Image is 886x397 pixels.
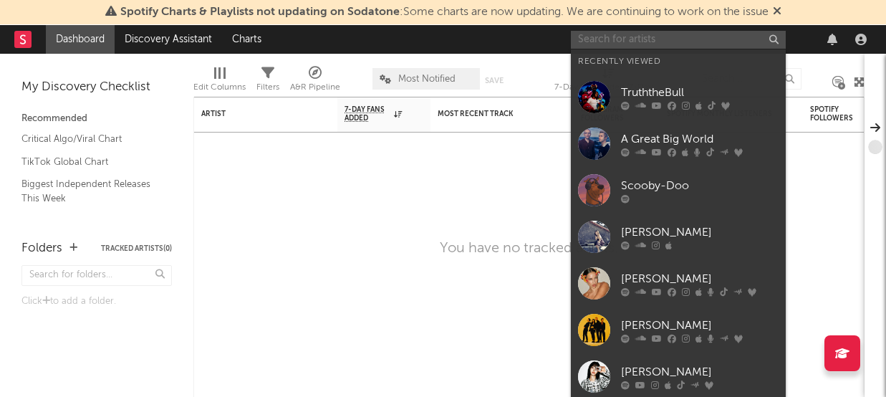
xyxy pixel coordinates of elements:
[571,120,786,167] a: A Great Big World
[621,317,779,334] div: [PERSON_NAME]
[554,79,662,96] div: 7-Day Fans Added (7-Day Fans Added)
[554,61,662,102] div: 7-Day Fans Added (7-Day Fans Added)
[485,77,504,85] button: Save
[621,84,779,101] div: TruththeBull
[571,167,786,214] a: Scooby-Doo
[571,214,786,260] a: [PERSON_NAME]
[21,110,172,128] div: Recommended
[810,105,860,123] div: Spotify Followers
[578,53,779,70] div: Recently Viewed
[21,213,158,229] a: Shazam Top 200
[621,270,779,287] div: [PERSON_NAME]
[256,79,279,96] div: Filters
[21,79,172,96] div: My Discovery Checklist
[571,260,786,307] a: [PERSON_NAME]
[46,25,115,54] a: Dashboard
[21,293,172,310] div: Click to add a folder.
[571,74,786,120] a: TruththeBull
[290,79,340,96] div: A&R Pipeline
[621,363,779,381] div: [PERSON_NAME]
[101,245,172,252] button: Tracked Artists(0)
[438,110,545,118] div: Most Recent Track
[193,79,246,96] div: Edit Columns
[773,6,781,18] span: Dismiss
[571,307,786,353] a: [PERSON_NAME]
[120,6,400,18] span: Spotify Charts & Playlists not updating on Sodatone
[256,61,279,102] div: Filters
[201,110,309,118] div: Artist
[621,177,779,194] div: Scooby-Doo
[193,61,246,102] div: Edit Columns
[621,224,779,241] div: [PERSON_NAME]
[115,25,222,54] a: Discovery Assistant
[120,6,769,18] span: : Some charts are now updating. We are continuing to work on the issue
[345,105,390,123] span: 7-Day Fans Added
[222,25,271,54] a: Charts
[621,130,779,148] div: A Great Big World
[21,240,62,257] div: Folders
[21,131,158,147] a: Critical Algo/Viral Chart
[21,265,172,286] input: Search for folders...
[21,176,158,206] a: Biggest Independent Releases This Week
[571,31,786,49] input: Search for artists
[21,154,158,170] a: TikTok Global Chart
[440,240,618,257] div: You have no tracked artists.
[398,75,456,84] span: Most Notified
[290,61,340,102] div: A&R Pipeline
